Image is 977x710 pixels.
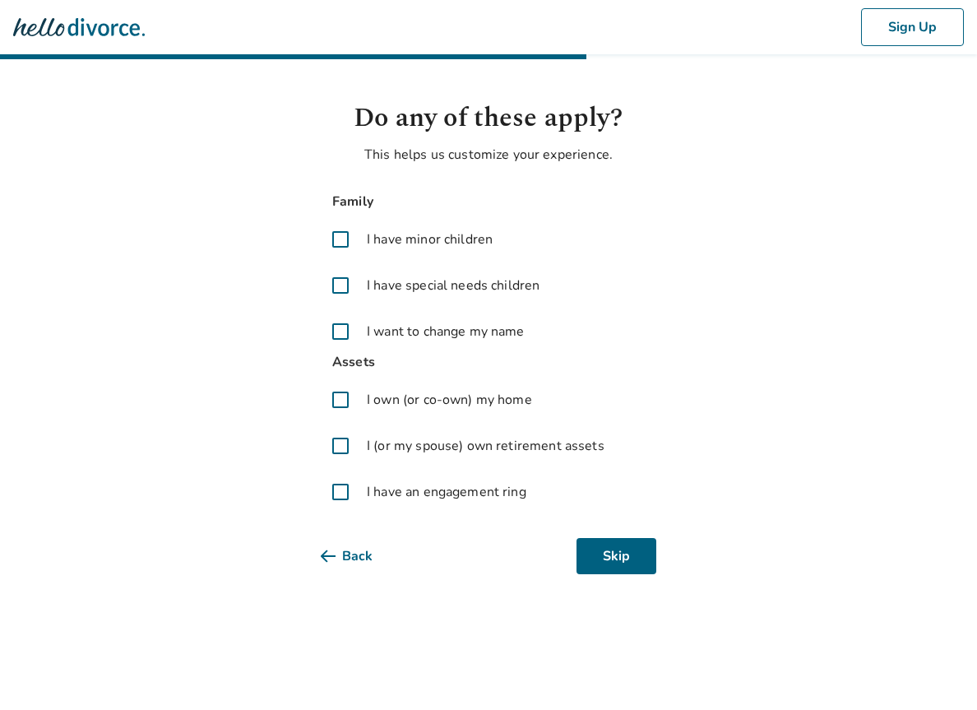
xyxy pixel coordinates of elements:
[321,351,656,374] span: Assets
[321,145,656,165] p: This helps us customize your experience.
[367,390,532,410] span: I own (or co-own) my home
[367,482,526,502] span: I have an engagement ring
[576,538,656,574] button: Skip
[321,191,656,213] span: Family
[367,276,539,295] span: I have special needs children
[321,538,399,574] button: Back
[367,436,604,456] span: I (or my spouse) own retirement assets
[367,322,525,341] span: I want to change my name
[895,631,977,710] iframe: Chat Widget
[321,99,656,138] h1: Do any of these apply?
[861,8,964,46] button: Sign Up
[367,230,493,249] span: I have minor children
[13,11,145,44] img: Hello Divorce Logo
